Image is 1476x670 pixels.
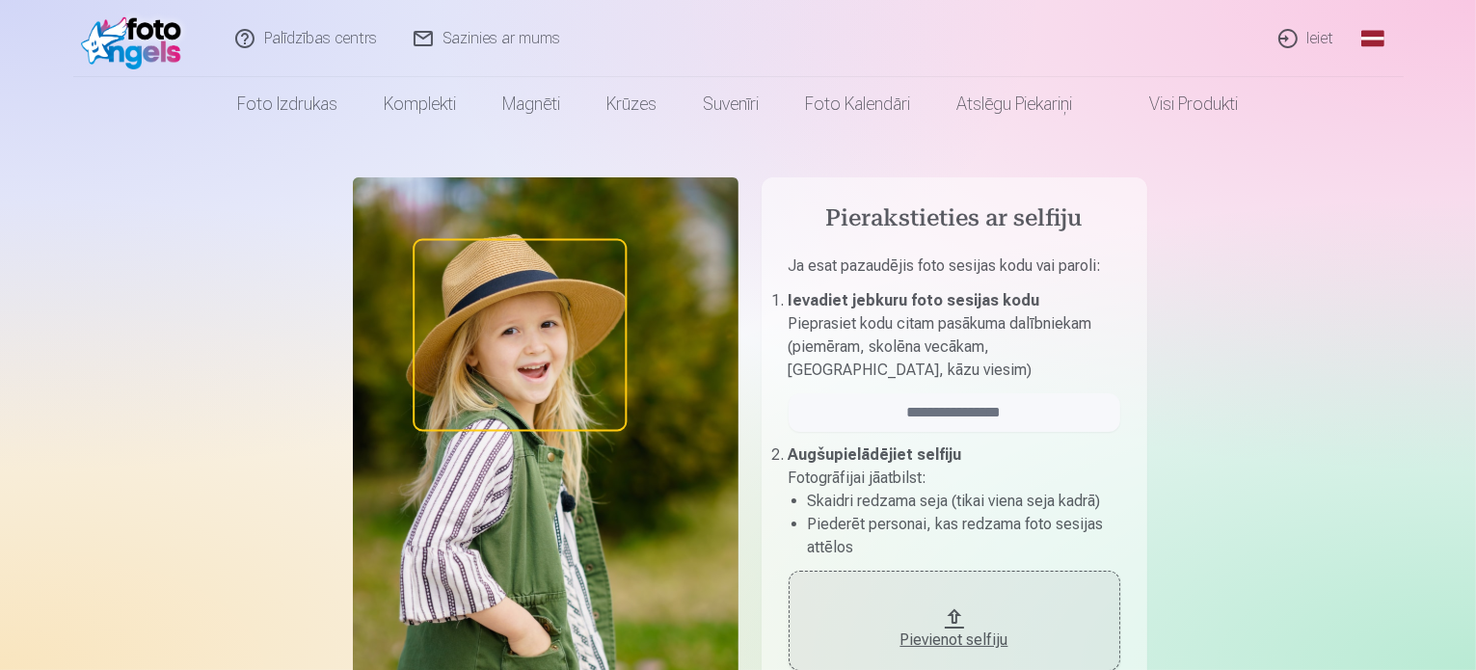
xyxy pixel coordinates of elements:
a: Magnēti [480,77,584,131]
a: Foto izdrukas [215,77,362,131]
a: Atslēgu piekariņi [934,77,1096,131]
a: Visi produkti [1096,77,1262,131]
div: Pievienot selfiju [808,629,1101,652]
a: Krūzes [584,77,681,131]
p: Ja esat pazaudējis foto sesijas kodu vai paroli : [789,255,1120,289]
li: Skaidri redzama seja (tikai viena seja kadrā) [808,490,1120,513]
li: Piederēt personai, kas redzama foto sesijas attēlos [808,513,1120,559]
img: /fa1 [81,8,192,69]
a: Komplekti [362,77,480,131]
p: Pieprasiet kodu citam pasākuma dalībniekam (piemēram, skolēna vecākam, [GEOGRAPHIC_DATA], kāzu vi... [789,312,1120,382]
p: Fotogrāfijai jāatbilst : [789,467,1120,490]
b: Ievadiet jebkuru foto sesijas kodu [789,291,1040,309]
b: Augšupielādējiet selfiju [789,445,962,464]
a: Foto kalendāri [783,77,934,131]
a: Suvenīri [681,77,783,131]
h4: Pierakstieties ar selfiju [789,204,1120,235]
